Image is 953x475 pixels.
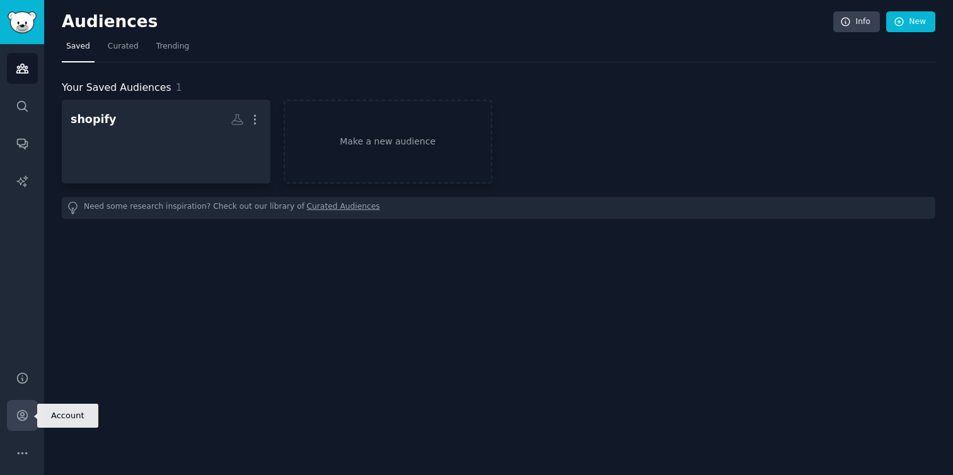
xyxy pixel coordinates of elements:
[62,197,935,219] div: Need some research inspiration? Check out our library of
[176,81,182,93] span: 1
[156,41,189,52] span: Trending
[152,37,193,62] a: Trending
[886,11,935,33] a: New
[108,41,139,52] span: Curated
[8,11,37,33] img: GummySearch logo
[62,12,833,32] h2: Audiences
[103,37,143,62] a: Curated
[71,112,116,127] div: shopify
[66,41,90,52] span: Saved
[62,100,270,184] a: shopify
[833,11,880,33] a: Info
[307,201,380,214] a: Curated Audiences
[62,37,95,62] a: Saved
[62,80,171,96] span: Your Saved Audiences
[284,100,492,184] a: Make a new audience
